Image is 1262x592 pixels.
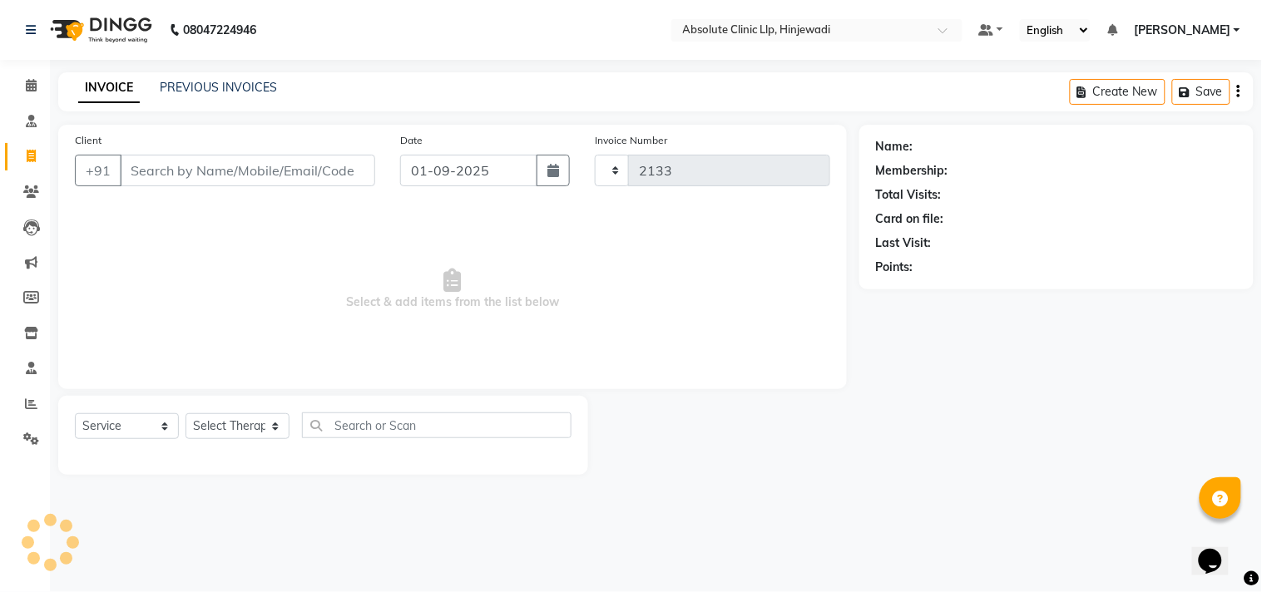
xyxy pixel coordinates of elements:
span: Select & add items from the list below [75,206,830,372]
div: Membership: [876,162,948,180]
button: Save [1172,79,1230,105]
b: 08047224946 [183,7,256,53]
button: +91 [75,155,121,186]
div: Last Visit: [876,234,932,252]
div: Total Visits: [876,186,942,204]
label: Invoice Number [595,133,667,148]
input: Search or Scan [302,412,572,438]
span: [PERSON_NAME] [1134,22,1230,39]
div: Points: [876,259,913,276]
label: Client [75,133,101,148]
input: Search by Name/Mobile/Email/Code [120,155,375,186]
iframe: chat widget [1192,525,1245,575]
a: INVOICE [78,73,140,103]
button: Create New [1070,79,1165,105]
img: logo [42,7,156,53]
label: Date [400,133,423,148]
div: Name: [876,138,913,155]
a: PREVIOUS INVOICES [160,80,277,95]
div: Card on file: [876,210,944,228]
